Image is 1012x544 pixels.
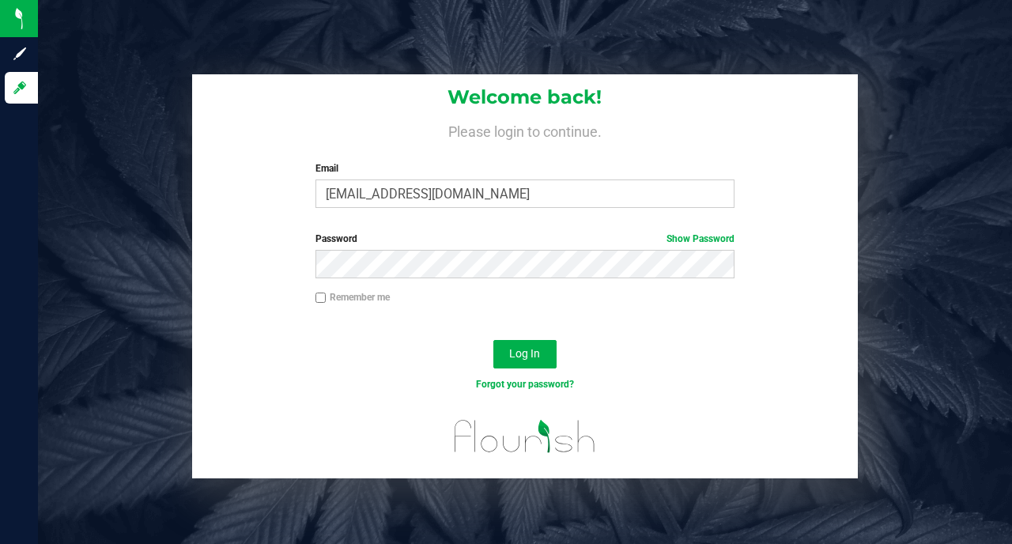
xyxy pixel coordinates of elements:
[493,340,557,368] button: Log In
[315,293,327,304] input: Remember me
[442,408,608,465] img: flourish_logo.svg
[192,87,857,108] h1: Welcome back!
[192,120,857,139] h4: Please login to continue.
[315,161,735,176] label: Email
[476,379,574,390] a: Forgot your password?
[12,46,28,62] inline-svg: Sign up
[315,233,357,244] span: Password
[509,347,540,360] span: Log In
[666,233,734,244] a: Show Password
[315,290,390,304] label: Remember me
[12,80,28,96] inline-svg: Log in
